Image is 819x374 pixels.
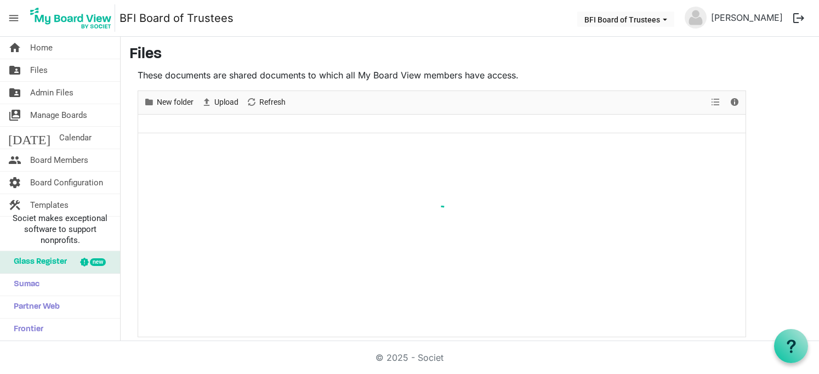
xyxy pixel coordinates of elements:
[8,82,21,104] span: folder_shared
[8,251,67,273] span: Glass Register
[138,69,746,82] p: These documents are shared documents to which all My Board View members have access.
[30,194,69,216] span: Templates
[30,104,87,126] span: Manage Boards
[120,7,234,29] a: BFI Board of Trustees
[8,59,21,81] span: folder_shared
[30,59,48,81] span: Files
[8,149,21,171] span: people
[376,352,443,363] a: © 2025 - Societ
[30,82,73,104] span: Admin Files
[30,149,88,171] span: Board Members
[59,127,92,149] span: Calendar
[8,37,21,59] span: home
[129,46,810,64] h3: Files
[577,12,674,27] button: BFI Board of Trustees dropdownbutton
[8,172,21,194] span: settings
[685,7,707,29] img: no-profile-picture.svg
[8,194,21,216] span: construction
[3,8,24,29] span: menu
[707,7,787,29] a: [PERSON_NAME]
[30,37,53,59] span: Home
[8,127,50,149] span: [DATE]
[8,274,39,296] span: Sumac
[787,7,810,30] button: logout
[8,319,43,341] span: Frontier
[8,296,60,318] span: Partner Web
[90,258,106,266] div: new
[8,104,21,126] span: switch_account
[5,213,115,246] span: Societ makes exceptional software to support nonprofits.
[30,172,103,194] span: Board Configuration
[27,4,120,32] a: My Board View Logo
[27,4,115,32] img: My Board View Logo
